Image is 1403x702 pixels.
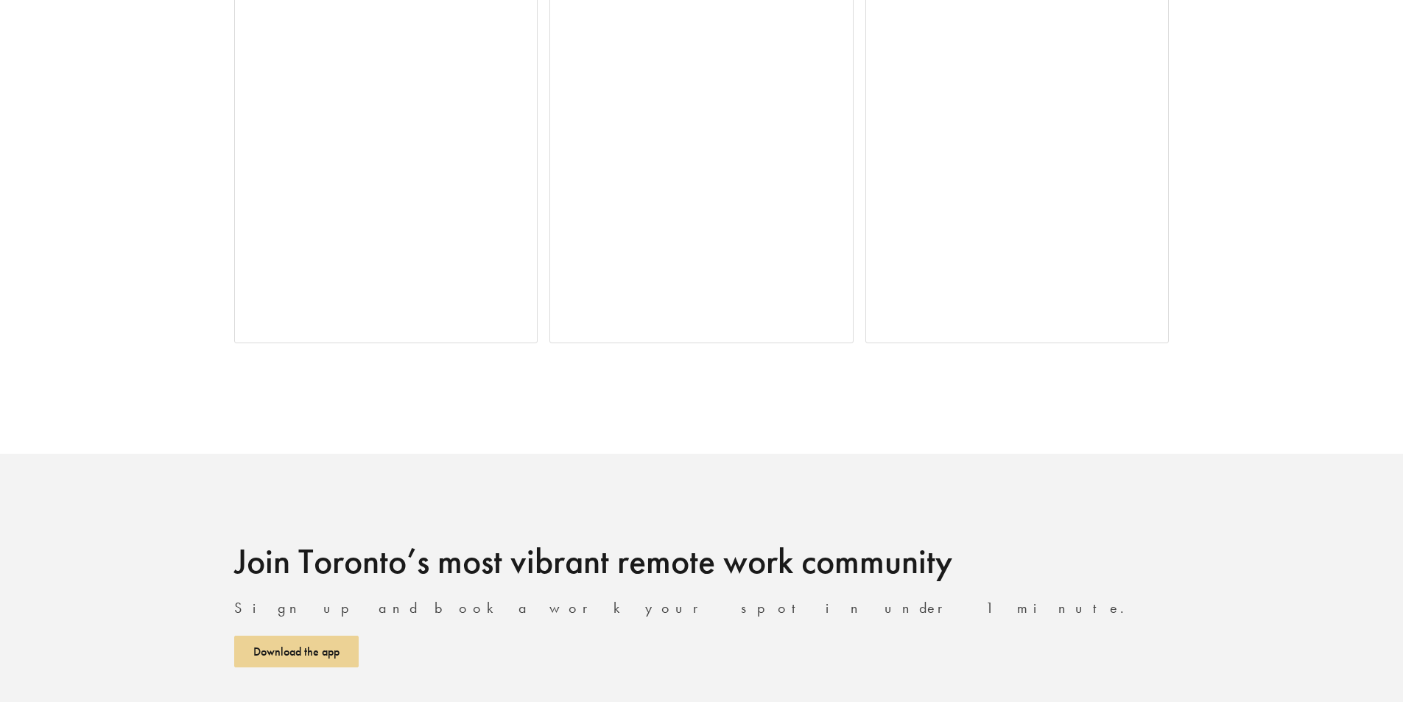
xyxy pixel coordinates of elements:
[234,538,1170,583] h2: Join Toronto’s most vibrant remote work community
[234,636,359,667] a: Download the app
[234,598,1170,617] p: Sign up and book a work your spot in under 1 minute.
